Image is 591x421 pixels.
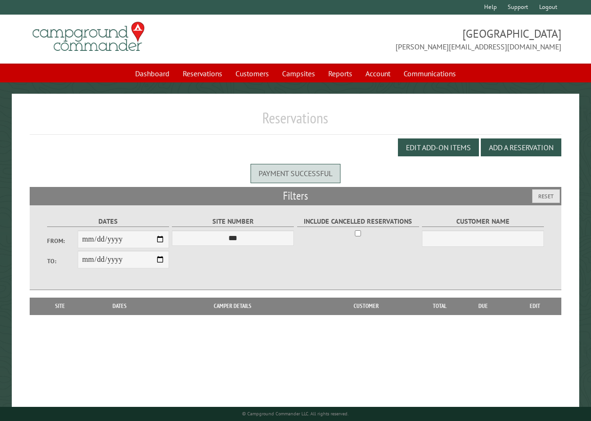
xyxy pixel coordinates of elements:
[47,236,78,245] label: From:
[172,216,294,227] label: Site Number
[296,26,562,52] span: [GEOGRAPHIC_DATA] [PERSON_NAME][EMAIL_ADDRESS][DOMAIN_NAME]
[297,216,419,227] label: Include Cancelled Reservations
[398,65,461,82] a: Communications
[30,18,147,55] img: Campground Commander
[422,216,544,227] label: Customer Name
[508,298,561,315] th: Edit
[398,138,479,156] button: Edit Add-on Items
[86,298,154,315] th: Dates
[177,65,228,82] a: Reservations
[47,257,78,266] label: To:
[154,298,311,315] th: Camper Details
[276,65,321,82] a: Campsites
[30,109,562,135] h1: Reservations
[47,216,169,227] label: Dates
[130,65,175,82] a: Dashboard
[311,298,421,315] th: Customer
[251,164,340,183] div: Payment successful
[360,65,396,82] a: Account
[230,65,275,82] a: Customers
[532,189,560,203] button: Reset
[481,138,561,156] button: Add a Reservation
[458,298,508,315] th: Due
[30,187,562,205] h2: Filters
[421,298,458,315] th: Total
[242,411,348,417] small: © Campground Commander LLC. All rights reserved.
[34,298,86,315] th: Site
[323,65,358,82] a: Reports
